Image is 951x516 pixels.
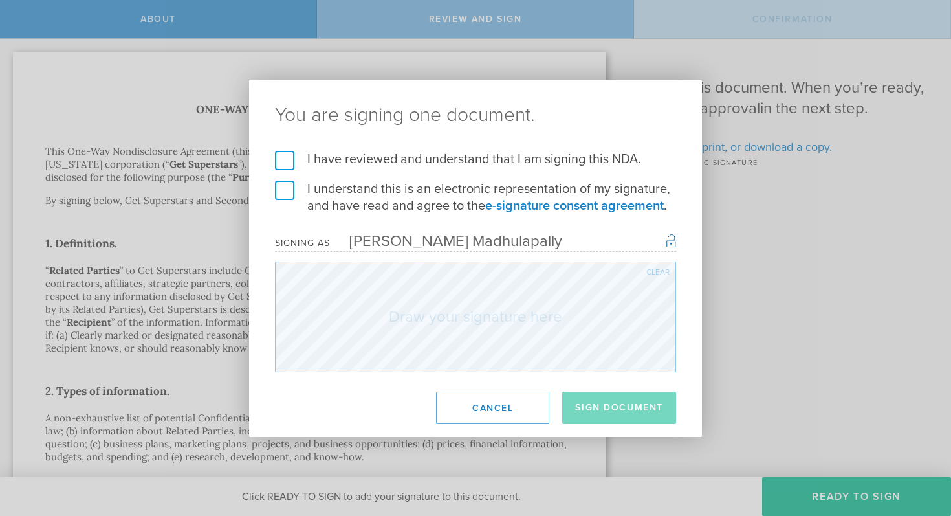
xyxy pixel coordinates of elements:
[562,392,676,424] button: Sign Document
[275,106,676,125] ng-pluralize: You are signing one document.
[436,392,549,424] button: Cancel
[275,238,330,249] div: Signing as
[275,181,676,214] label: I understand this is an electronic representation of my signature, and have read and agree to the .
[275,151,676,168] label: I have reviewed and understand that I am signing this NDA.
[330,232,562,251] div: [PERSON_NAME] Madhulapally
[485,198,664,214] a: e-signature consent agreement
[886,415,951,477] iframe: Chat Widget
